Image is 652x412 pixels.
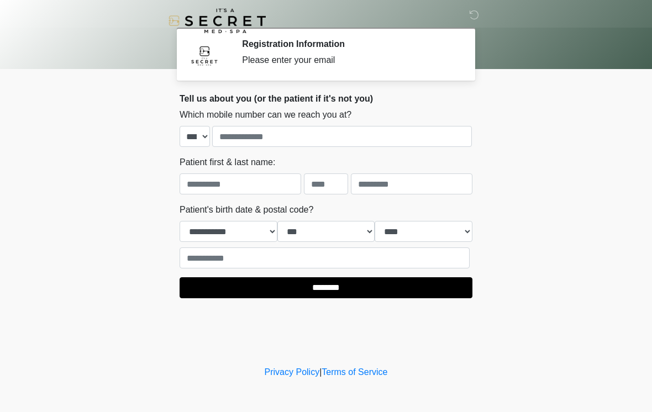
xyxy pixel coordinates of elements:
img: Agent Avatar [188,39,221,72]
img: It's A Secret Med Spa Logo [169,8,266,33]
a: Privacy Policy [265,367,320,377]
div: Please enter your email [242,54,456,67]
label: Patient's birth date & postal code? [180,203,313,216]
a: | [319,367,322,377]
label: Which mobile number can we reach you at? [180,108,351,122]
label: Patient first & last name: [180,156,275,169]
h2: Registration Information [242,39,456,49]
h2: Tell us about you (or the patient if it's not you) [180,93,472,104]
a: Terms of Service [322,367,387,377]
